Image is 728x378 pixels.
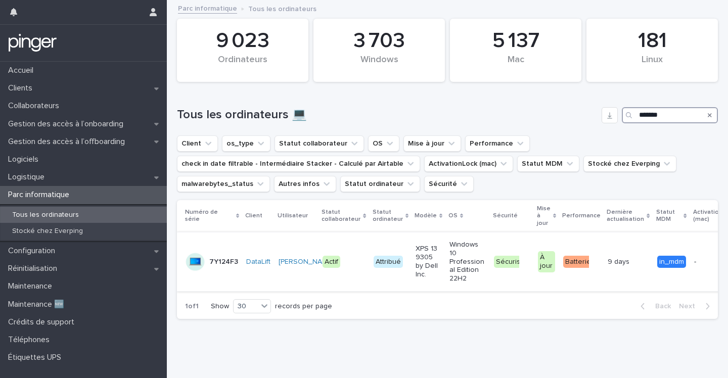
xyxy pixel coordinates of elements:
button: check in date filtrable - Intermédiaire Stacker - Calculé par Airtable [177,156,420,172]
span: Next [679,303,701,310]
p: Client [245,210,262,221]
div: 30 [234,301,258,312]
div: 9 023 [194,28,291,54]
div: Attribué [374,256,403,268]
button: ActivationLock (mac) [424,156,513,172]
div: 5 137 [467,28,564,54]
p: Gestion des accès à l’onboarding [4,119,131,129]
a: Parc informatique [178,2,237,14]
input: Search [622,107,718,123]
p: Crédits de support [4,317,82,327]
p: 9 days [608,256,631,266]
p: Configuration [4,246,63,256]
h1: Tous les ordinateurs 💻 [177,108,598,122]
p: Logiciels [4,155,47,164]
p: records per page [275,302,332,311]
p: Téléphones [4,335,58,345]
p: 7Y124F3 [209,258,238,266]
div: Linux [604,55,701,76]
p: XPS 13 9305 by Dell Inc. [416,245,441,278]
p: Statut MDM [656,207,681,225]
p: Show [211,302,229,311]
button: Mise à jour [403,135,461,152]
p: Sécurité [493,210,518,221]
button: Back [632,302,675,311]
div: 181 [604,28,701,54]
p: Dernière actualisation [607,207,644,225]
button: Stocké chez Everping [583,156,676,172]
button: Statut collaborateur [275,135,364,152]
button: os_type [222,135,270,152]
p: 1 of 1 [177,294,207,319]
p: Gestion des accès à l’offboarding [4,137,133,147]
p: Modèle [415,210,437,221]
p: Utilisateur [278,210,308,221]
a: DataLift [246,258,270,266]
p: Parc informatique [4,190,77,200]
div: Batterie [563,256,593,268]
p: Numéro de série [185,207,234,225]
p: Accueil [4,66,41,75]
p: Statut ordinateur [373,207,403,225]
p: Réinitialisation [4,264,65,273]
div: Mac [467,55,564,76]
button: Client [177,135,218,152]
p: Étiquettes UPS [4,353,69,362]
p: Mise à jour [537,203,551,229]
button: malwarebytes_status [177,176,270,192]
div: À jour [538,251,555,272]
div: Ordinateurs [194,55,291,76]
p: Windows 10 Professional Edition 22H2 [449,241,485,283]
p: Statut collaborateur [322,207,360,225]
p: Collaborateurs [4,101,67,111]
button: Performance [465,135,530,152]
div: 3 703 [331,28,428,54]
p: Maintenance 🆕 [4,300,72,309]
a: [PERSON_NAME] [279,258,334,266]
button: OS [368,135,399,152]
div: Sécurisé [494,256,527,268]
p: Maintenance [4,281,60,291]
p: Tous les ordinateurs [248,3,316,14]
button: Sécurité [424,176,474,192]
p: Tous les ordinateurs [4,211,87,219]
p: OS [448,210,458,221]
div: Actif [323,256,340,268]
button: Statut ordinateur [340,176,420,192]
p: Stocké chez Everping [4,227,91,235]
button: Next [675,302,718,311]
span: Back [649,303,671,310]
img: mTgBEunGTSyRkCgitkcU [8,33,57,53]
div: in_mdm [657,256,686,268]
button: Autres infos [274,176,336,192]
p: Logistique [4,172,53,182]
button: Statut MDM [517,156,579,172]
div: Windows [331,55,428,76]
p: Clients [4,83,40,93]
p: Performance [562,210,601,221]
